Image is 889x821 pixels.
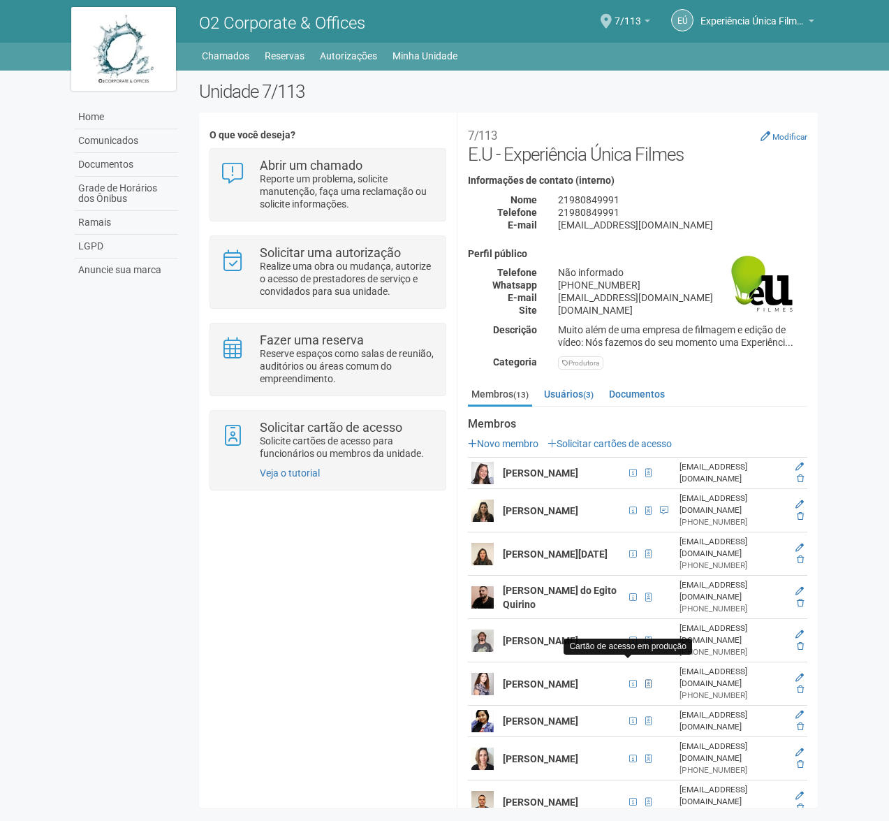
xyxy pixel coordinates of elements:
[615,17,650,29] a: 7/113
[519,305,537,316] strong: Site
[503,505,578,516] strong: [PERSON_NAME]
[503,678,578,690] strong: [PERSON_NAME]
[75,106,178,129] a: Home
[497,207,537,218] strong: Telefone
[679,493,784,516] div: [EMAIL_ADDRESS][DOMAIN_NAME]
[772,132,807,142] small: Modificar
[679,741,784,764] div: [EMAIL_ADDRESS][DOMAIN_NAME]
[797,511,804,521] a: Excluir membro
[503,467,578,479] strong: [PERSON_NAME]
[471,543,494,565] img: user.png
[548,206,818,219] div: 21980849991
[260,245,401,260] strong: Solicitar uma autorização
[558,356,603,370] div: Produtora
[503,715,578,727] strong: [PERSON_NAME]
[260,260,435,298] p: Realize uma obra ou mudança, autorize o acesso de prestadores de serviço e convidados para sua un...
[679,646,784,658] div: [PHONE_NUMBER]
[471,500,494,522] img: user.png
[468,249,807,259] h4: Perfil público
[548,324,818,349] div: Muito além de uma empresa de filmagem e edição de vídeo: Nós fazemos do seu momento uma Experiênc...
[471,586,494,609] img: user.png
[679,536,784,560] div: [EMAIL_ADDRESS][DOMAIN_NAME]
[795,748,804,757] a: Editar membro
[503,585,617,610] strong: [PERSON_NAME] do Egito Quirino
[797,685,804,695] a: Excluir membro
[679,516,784,528] div: [PHONE_NUMBER]
[71,7,176,91] img: logo.jpg
[795,543,804,553] a: Editar membro
[392,46,457,66] a: Minha Unidade
[508,292,537,303] strong: E-mail
[221,247,435,298] a: Solicitar uma autorização Realize uma obra ou mudança, autorize o acesso de prestadores de serviç...
[471,673,494,695] img: user.png
[260,420,402,435] strong: Solicitar cartão de acesso
[75,129,178,153] a: Comunicados
[221,159,435,210] a: Abrir um chamado Reporte um problema, solicite manutenção, faça uma reclamação ou solicite inform...
[468,129,497,143] small: 7/113
[679,603,784,615] div: [PHONE_NUMBER]
[260,467,320,479] a: Veja o tutorial
[75,211,178,235] a: Ramais
[503,797,578,808] strong: [PERSON_NAME]
[320,46,377,66] a: Autorizações
[492,279,537,291] strong: Whatsapp
[75,235,178,259] a: LGPD
[503,753,578,764] strong: [PERSON_NAME]
[260,435,435,460] p: Solicite cartões de acesso para funcionários ou membros da unidade.
[795,500,804,509] a: Editar membro
[210,130,446,140] h4: O que você deseja?
[671,9,693,31] a: EÚ
[679,690,784,702] div: [PHONE_NUMBER]
[260,333,364,347] strong: Fazer uma reserva
[508,219,537,231] strong: E-mail
[797,760,804,769] a: Excluir membro
[493,356,537,368] strong: Categoria
[75,177,178,211] a: Grade de Horários dos Ônibus
[795,710,804,720] a: Editar membro
[797,803,804,813] a: Excluir membro
[700,17,814,29] a: Experiência Única Filmes
[797,598,804,608] a: Excluir membro
[471,791,494,813] img: user.png
[605,384,668,405] a: Documentos
[679,784,784,808] div: [EMAIL_ADDRESS][DOMAIN_NAME]
[260,158,362,173] strong: Abrir um chamado
[503,635,578,646] strong: [PERSON_NAME]
[583,390,594,400] small: (3)
[75,153,178,177] a: Documentos
[510,194,537,205] strong: Nome
[471,748,494,770] img: user.png
[468,438,538,449] a: Novo membro
[468,175,807,186] h4: Informações de contato (interno)
[221,421,435,460] a: Solicitar cartão de acesso Solicite cartões de acesso para funcionários ou membros da unidade.
[468,418,807,430] strong: Membros
[471,630,494,652] img: user.png
[795,586,804,596] a: Editar membro
[795,791,804,801] a: Editar membro
[221,334,435,385] a: Fazer uma reserva Reserve espaços como salas de reunião, auditórios ou áreas comum do empreendime...
[797,555,804,565] a: Excluir membro
[468,384,532,407] a: Membros(13)
[564,639,691,655] div: Cartão de acesso em produção
[679,461,784,485] div: [EMAIL_ADDRESS][DOMAIN_NAME]
[260,347,435,385] p: Reserve espaços como salas de reunião, auditórios ou áreas comum do empreendimento.
[260,173,435,210] p: Reporte um problema, solicite manutenção, faça uma reclamação ou solicite informações.
[548,266,818,279] div: Não informado
[471,710,494,732] img: user.png
[679,579,784,603] div: [EMAIL_ADDRESS][DOMAIN_NAME]
[679,709,784,733] div: [EMAIL_ADDRESS][DOMAIN_NAME]
[727,249,797,319] img: business.png
[503,548,608,560] strong: [PERSON_NAME][DATE]
[497,267,537,278] strong: Telefone
[700,2,805,27] span: Experiência Única Filmes
[493,324,537,335] strong: Descrição
[795,462,804,472] a: Editar membro
[797,641,804,651] a: Excluir membro
[797,722,804,732] a: Excluir membro
[761,131,807,142] a: Modificar
[548,219,818,231] div: [EMAIL_ADDRESS][DOMAIN_NAME]
[795,630,804,639] a: Editar membro
[471,462,494,484] img: user.png
[679,764,784,776] div: [PHONE_NUMBER]
[199,81,818,102] h2: Unidade 7/113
